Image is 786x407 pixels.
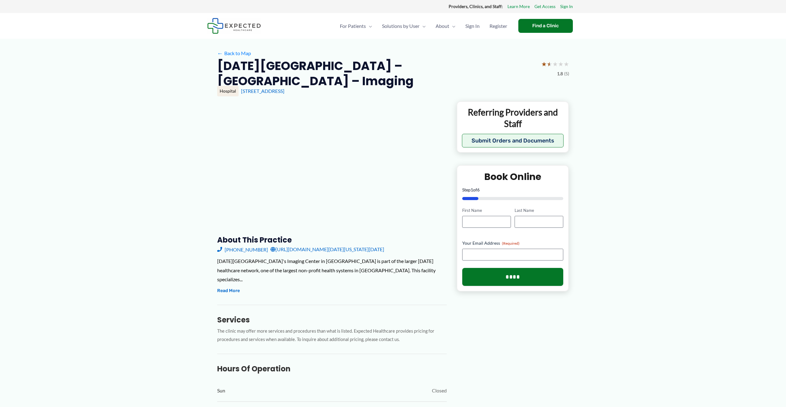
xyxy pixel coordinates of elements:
[462,188,564,192] p: Step of
[462,107,564,129] p: Referring Providers and Staff
[557,70,563,78] span: 1.8
[534,2,555,11] a: Get Access
[431,15,460,37] a: AboutMenu Toggle
[217,364,447,374] h3: Hours of Operation
[340,15,366,37] span: For Patients
[377,15,431,37] a: Solutions by UserMenu Toggle
[366,15,372,37] span: Menu Toggle
[432,386,447,395] span: Closed
[560,2,573,11] a: Sign In
[382,15,419,37] span: Solutions by User
[507,2,530,11] a: Learn More
[547,58,552,70] span: ★
[217,235,447,245] h3: About this practice
[477,187,480,192] span: 6
[241,88,284,94] a: [STREET_ADDRESS]
[270,245,384,254] a: [URL][DOMAIN_NAME][DATE][US_STATE][DATE]
[485,15,512,37] a: Register
[449,4,503,9] strong: Providers, Clinics, and Staff:
[449,15,455,37] span: Menu Toggle
[217,386,225,395] span: Sun
[335,15,377,37] a: For PatientsMenu Toggle
[217,287,240,295] button: Read More
[490,15,507,37] span: Register
[217,245,268,254] a: [PHONE_NUMBER]
[217,86,239,96] div: Hospital
[564,58,569,70] span: ★
[515,208,563,213] label: Last Name
[436,15,449,37] span: About
[217,315,447,325] h3: Services
[462,208,511,213] label: First Name
[541,58,547,70] span: ★
[335,15,512,37] nav: Primary Site Navigation
[558,58,564,70] span: ★
[552,58,558,70] span: ★
[460,15,485,37] a: Sign In
[462,240,564,246] label: Your Email Address
[217,49,251,58] a: ←Back to Map
[217,58,536,89] h2: [DATE][GEOGRAPHIC_DATA] – [GEOGRAPHIC_DATA] – Imaging
[462,171,564,183] h2: Book Online
[207,18,261,34] img: Expected Healthcare Logo - side, dark font, small
[419,15,426,37] span: Menu Toggle
[465,15,480,37] span: Sign In
[217,256,447,284] div: [DATE][GEOGRAPHIC_DATA]'s Imaging Center in [GEOGRAPHIC_DATA] is part of the larger [DATE] health...
[217,50,223,56] span: ←
[502,241,520,246] span: (Required)
[217,327,447,344] p: The clinic may offer more services and procedures than what is listed. Expected Healthcare provid...
[462,134,564,147] button: Submit Orders and Documents
[518,19,573,33] a: Find a Clinic
[564,70,569,78] span: (5)
[471,187,473,192] span: 1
